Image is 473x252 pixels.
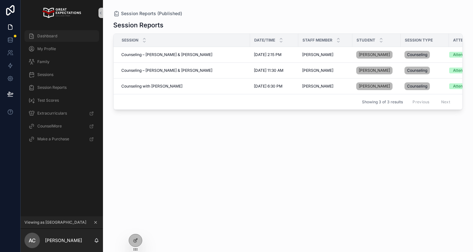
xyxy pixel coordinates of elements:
[404,81,445,91] a: Counseling
[453,68,469,73] div: Attended
[24,69,99,80] a: Sessions
[24,133,99,145] a: Make a Purchase
[37,85,67,90] span: Session Reports
[37,46,56,51] span: My Profile
[24,43,99,55] a: My Profile
[359,68,390,73] span: [PERSON_NAME]
[24,82,99,93] a: Session Reports
[302,38,332,43] span: Staff Member
[24,95,99,106] a: Test Scores
[254,84,283,89] span: [DATE] 6:30 PM
[254,52,294,57] a: [DATE] 2:15 PM
[356,82,393,90] a: [PERSON_NAME]
[356,50,397,60] a: [PERSON_NAME]
[29,237,36,244] span: AC
[302,68,333,73] span: [PERSON_NAME]
[113,21,163,30] h1: Session Reports
[121,68,212,73] span: Counseling – [PERSON_NAME] & [PERSON_NAME]
[254,68,294,73] a: [DATE] 11:30 AM
[404,50,445,60] a: Counseling
[21,26,103,153] div: scrollable content
[24,120,99,132] a: CounselMore
[254,84,294,89] a: [DATE] 6:30 PM
[362,99,403,105] span: Showing 3 of 3 results
[24,220,86,225] span: Viewing as [GEOGRAPHIC_DATA]
[37,136,69,142] span: Make a Purchase
[37,59,50,64] span: Family
[453,52,469,58] div: Attended
[453,83,469,89] div: Attended
[24,56,99,68] a: Family
[113,10,182,17] a: Session Reports (Published)
[37,98,59,103] span: Test Scores
[302,52,348,57] a: [PERSON_NAME]
[37,72,53,77] span: Sessions
[302,52,333,57] span: [PERSON_NAME]
[122,38,138,43] span: Session
[356,65,397,76] a: [PERSON_NAME]
[121,52,246,57] a: Counseling – [PERSON_NAME] & [PERSON_NAME]
[37,111,67,116] span: Extracurriculars
[356,81,397,91] a: [PERSON_NAME]
[359,52,390,57] span: [PERSON_NAME]
[45,237,82,244] p: [PERSON_NAME]
[359,84,390,89] span: [PERSON_NAME]
[254,38,275,43] span: Date/Time
[302,84,333,89] span: [PERSON_NAME]
[254,52,282,57] span: [DATE] 2:15 PM
[302,68,348,73] a: [PERSON_NAME]
[24,107,99,119] a: Extracurriculars
[302,84,348,89] a: [PERSON_NAME]
[254,68,283,73] span: [DATE] 11:30 AM
[356,51,393,59] a: [PERSON_NAME]
[357,38,375,43] span: Student
[37,124,62,129] span: CounselMore
[24,30,99,42] a: Dashboard
[405,38,433,43] span: Session Type
[37,33,57,39] span: Dashboard
[356,67,393,74] a: [PERSON_NAME]
[121,68,246,73] a: Counseling – [PERSON_NAME] & [PERSON_NAME]
[121,84,182,89] span: Counseling with [PERSON_NAME]
[121,84,246,89] a: Counseling with [PERSON_NAME]
[407,52,427,57] span: Counseling
[121,10,182,17] span: Session Reports (Published)
[407,84,427,89] span: Counseling
[42,8,81,18] img: App logo
[404,65,445,76] a: Counseling
[407,68,427,73] span: Counseling
[121,52,212,57] span: Counseling – [PERSON_NAME] & [PERSON_NAME]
